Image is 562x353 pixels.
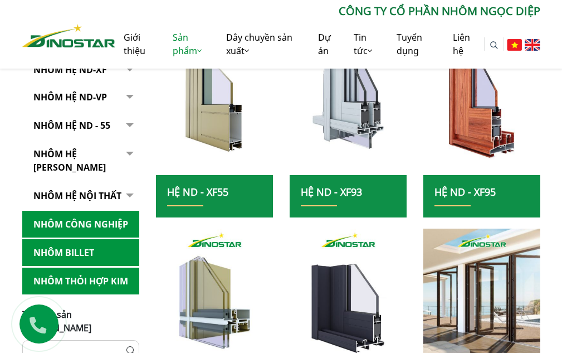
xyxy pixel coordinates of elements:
img: English [525,39,540,51]
a: Nhôm Hệ ND-XF [22,56,139,84]
a: Tuyển dụng [388,20,445,69]
a: Sản phẩm [164,20,218,69]
img: nhom xay dung [423,32,540,175]
a: Dự án [310,20,345,69]
a: Hệ ND - XF93 [301,185,362,199]
img: Tiếng Việt [507,39,522,51]
a: nhom xay dung [290,32,407,175]
a: Hệ ND - XF95 [434,185,496,199]
a: nhom xay dung [423,32,540,175]
a: Liên hệ [444,20,484,69]
a: Dây chuyền sản xuất [218,20,309,69]
a: Nhôm Thỏi hợp kim [22,268,139,295]
a: Nhôm hệ [PERSON_NAME] [22,141,139,181]
a: Nhôm Billet [22,239,139,267]
img: nhom xay dung [289,32,406,175]
a: Nhôm hệ nội thất [22,182,139,210]
a: Nhôm Hệ ND-VP [22,84,139,111]
img: search [490,41,498,49]
img: Nhôm Dinostar [22,24,116,47]
a: Hệ ND - XF55 [167,185,228,199]
img: nhom xay dung [155,32,272,175]
a: Giới thiệu [115,20,164,69]
a: Tin tức [345,20,388,69]
a: Nhôm Công nghiệp [22,211,139,238]
a: NHÔM HỆ ND - 55 [22,112,139,139]
p: CÔNG TY CỔ PHẦN NHÔM NGỌC DIỆP [115,3,540,20]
